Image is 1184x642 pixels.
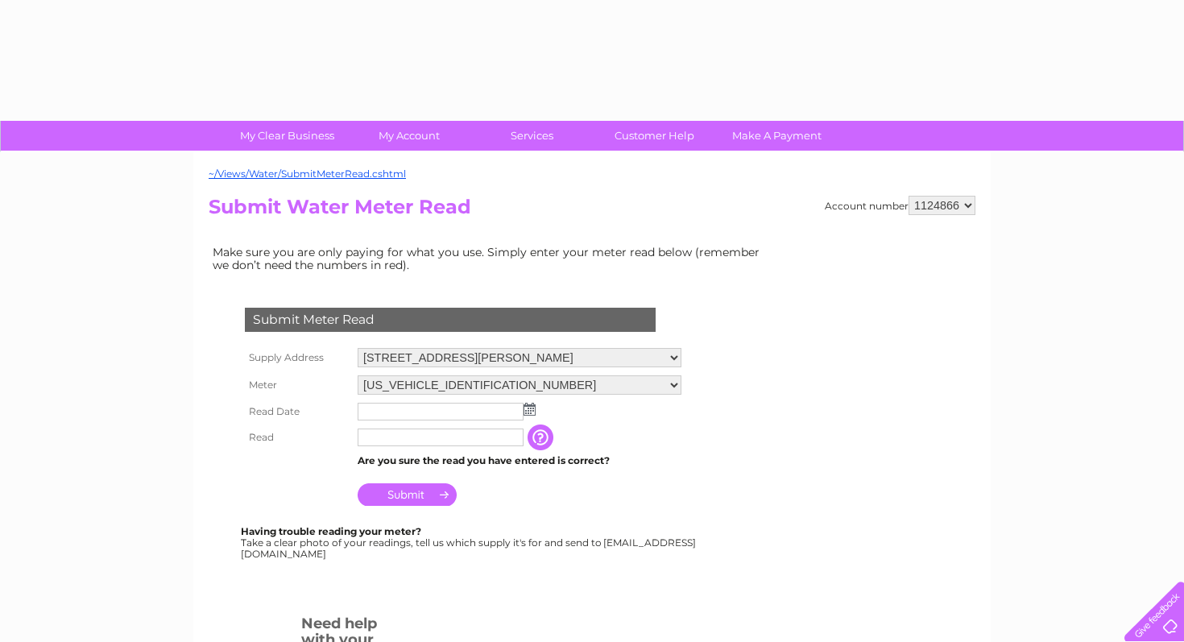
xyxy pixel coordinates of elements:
a: Customer Help [588,121,721,151]
div: Take a clear photo of your readings, tell us which supply it's for and send to [EMAIL_ADDRESS][DO... [241,526,698,559]
img: ... [524,403,536,416]
input: Submit [358,483,457,506]
input: Information [528,425,557,450]
a: Services [466,121,598,151]
a: My Account [343,121,476,151]
td: Are you sure the read you have entered is correct? [354,450,685,471]
h2: Submit Water Meter Read [209,196,975,226]
th: Read [241,425,354,450]
th: Supply Address [241,344,354,371]
a: ~/Views/Water/SubmitMeterRead.cshtml [209,168,406,180]
th: Meter [241,371,354,399]
a: Make A Payment [710,121,843,151]
th: Read Date [241,399,354,425]
b: Having trouble reading your meter? [241,525,421,537]
div: Account number [825,196,975,215]
td: Make sure you are only paying for what you use. Simply enter your meter read below (remember we d... [209,242,772,275]
a: My Clear Business [221,121,354,151]
div: Submit Meter Read [245,308,656,332]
